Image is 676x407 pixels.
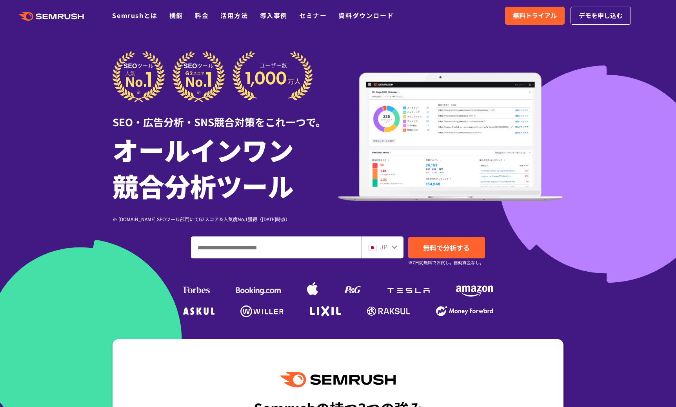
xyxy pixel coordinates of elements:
span: JP [380,242,387,251]
span: デモを申し込む [579,11,623,21]
a: Semrushとは [112,11,157,20]
h1: オールインワン 競合分析ツール [113,131,338,203]
small: ※7日間無料でお試し。自動課金なし。 [408,259,484,266]
a: デモを申し込む [571,7,631,25]
a: 資料ダウンロード [338,11,394,20]
a: 活用方法 [220,11,248,20]
a: 無料トライアル [505,7,565,25]
span: 無料トライアル [513,11,557,21]
img: Semrush [280,372,396,387]
div: ※ [DOMAIN_NAME] SEOツール部門にてG2スコア＆人気度No.1獲得（[DATE]時点） [113,215,338,223]
div: SEO・広告分析・SNS競合対策をこれ一つで。 [113,102,338,129]
a: 導入事例 [260,11,287,20]
a: セミナー [299,11,327,20]
input: ドメイン、キーワードまたはURLを入力してください [191,237,361,258]
a: 機能 [169,11,183,20]
a: 料金 [195,11,209,20]
a: 無料で分析する [408,237,485,258]
span: 無料で分析する [423,243,470,253]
